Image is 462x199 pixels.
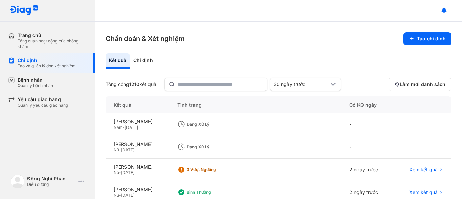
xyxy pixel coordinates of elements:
[106,34,185,44] h3: Chẩn đoán & Xét nghiệm
[18,63,76,69] div: Tạo và quản lý đơn xét nghiệm
[409,189,438,195] span: Xem kết quả
[341,96,393,113] div: Có KQ ngày
[119,193,121,198] span: -
[114,170,119,175] span: Nữ
[121,147,134,152] span: [DATE]
[121,170,134,175] span: [DATE]
[121,193,134,198] span: [DATE]
[114,119,161,125] div: [PERSON_NAME]
[187,144,241,150] div: Đang xử lý
[403,32,451,45] button: Tạo chỉ định
[187,190,241,195] div: Bình thường
[114,125,123,130] span: Nam
[18,83,53,88] div: Quản lý bệnh nhân
[27,182,76,187] div: Điều dưỡng
[169,96,341,113] div: Tình trạng
[187,122,241,127] div: Đang xử lý
[341,159,393,181] div: 2 ngày trước
[123,125,125,130] span: -
[11,175,24,188] img: logo
[114,141,161,147] div: [PERSON_NAME]
[409,167,438,173] span: Xem kết quả
[18,103,68,108] div: Quản lý yêu cầu giao hàng
[114,187,161,193] div: [PERSON_NAME]
[187,167,241,172] div: 3 Vượt ngưỡng
[130,53,156,69] div: Chỉ định
[18,77,53,83] div: Bệnh nhân
[129,81,139,87] span: 1210
[106,96,169,113] div: Kết quả
[114,164,161,170] div: [PERSON_NAME]
[106,53,130,69] div: Kết quả
[18,38,87,49] div: Tổng quan hoạt động của phòng khám
[27,176,76,182] div: Đông Nghi Phan
[114,193,119,198] span: Nữ
[341,136,393,159] div: -
[18,96,68,103] div: Yêu cầu giao hàng
[18,57,76,63] div: Chỉ định
[341,113,393,136] div: -
[9,5,39,16] img: logo
[125,125,138,130] span: [DATE]
[119,147,121,152] span: -
[18,32,87,38] div: Trang chủ
[389,78,451,91] button: Làm mới danh sách
[106,81,156,87] div: Tổng cộng kết quả
[119,170,121,175] span: -
[274,81,329,87] div: 30 ngày trước
[114,147,119,152] span: Nữ
[400,81,445,87] span: Làm mới danh sách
